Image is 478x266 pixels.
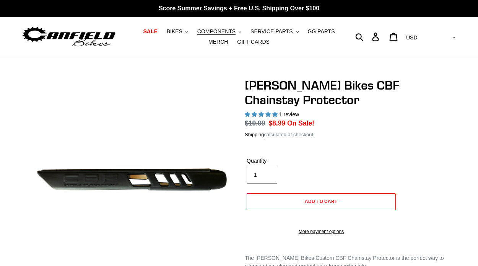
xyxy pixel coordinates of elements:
[245,78,447,108] h1: [PERSON_NAME] Bikes CBF Chainstay Protector
[245,131,447,139] div: calculated at checkout.
[304,26,338,37] a: GG PARTS
[245,119,265,127] s: $19.99
[193,26,245,37] button: COMPONENTS
[268,119,285,127] span: $8.99
[247,157,319,165] label: Quantity
[237,39,270,45] span: GIFT CARDS
[305,198,338,204] span: Add to cart
[143,28,157,35] span: SALE
[307,28,335,35] span: GG PARTS
[250,28,293,35] span: SERVICE PARTS
[247,193,396,210] button: Add to cart
[245,111,279,117] span: 5.00 stars
[139,26,161,37] a: SALE
[205,37,232,47] a: MERCH
[247,26,302,37] button: SERVICE PARTS
[21,25,117,49] img: Canfield Bikes
[247,228,396,235] a: More payment options
[197,28,236,35] span: COMPONENTS
[233,37,273,47] a: GIFT CARDS
[279,111,299,117] span: 1 review
[287,118,314,128] span: On Sale!
[245,132,264,138] a: Shipping
[163,26,192,37] button: BIKES
[208,39,228,45] span: MERCH
[167,28,182,35] span: BIKES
